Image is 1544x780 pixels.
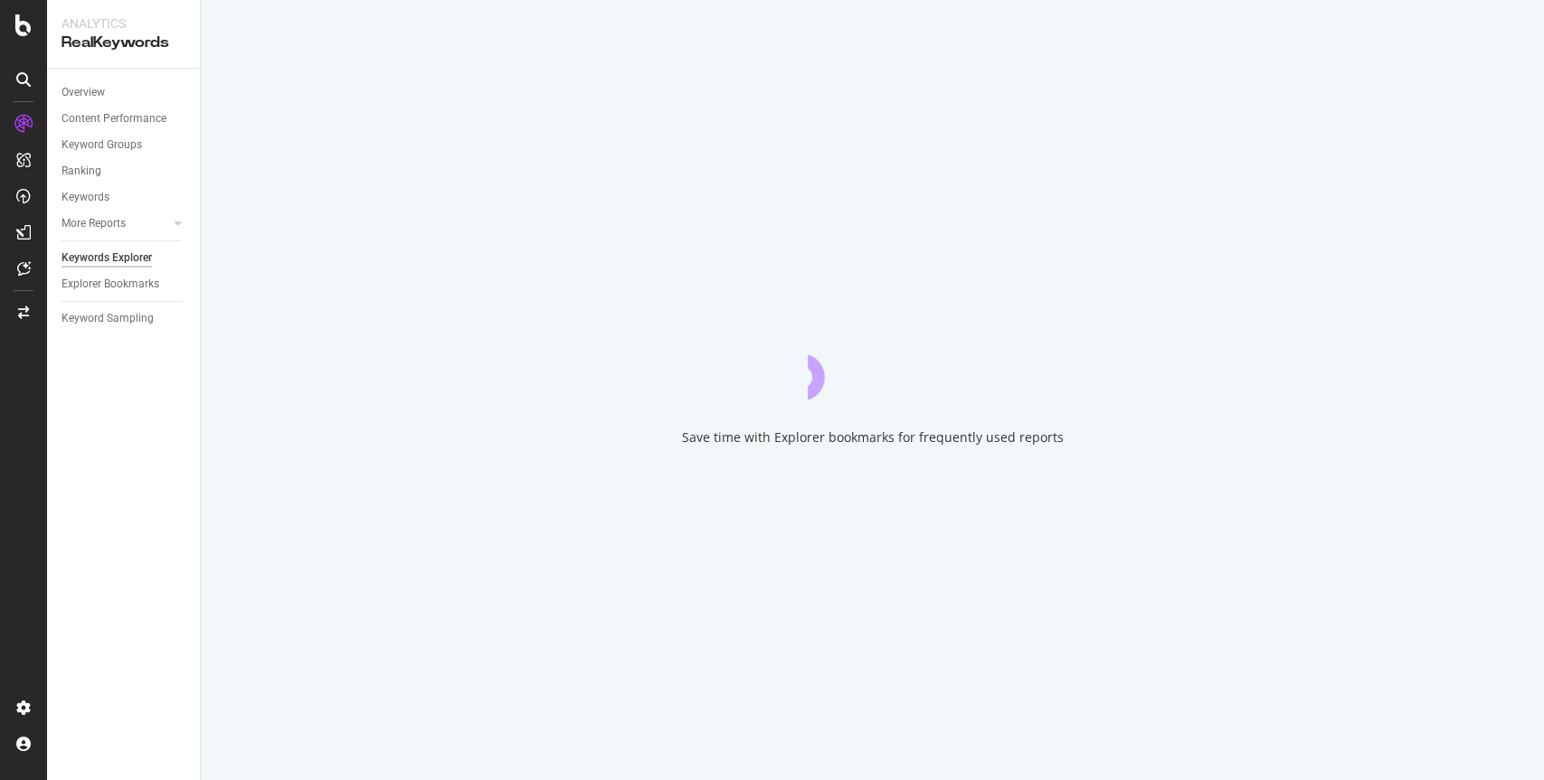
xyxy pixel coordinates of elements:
div: Keywords Explorer [62,249,152,268]
div: Keyword Sampling [62,309,154,328]
div: animation [808,334,938,399]
div: Content Performance [62,109,166,128]
a: Keyword Sampling [62,309,187,328]
a: Keywords Explorer [62,249,187,268]
div: More Reports [62,214,126,233]
a: Explorer Bookmarks [62,275,187,294]
a: Keyword Groups [62,136,187,155]
div: Keywords [62,188,109,207]
div: Overview [62,83,105,102]
div: Keyword Groups [62,136,142,155]
a: Overview [62,83,187,102]
div: RealKeywords [62,33,185,53]
div: Save time with Explorer bookmarks for frequently used reports [682,428,1064,446]
a: Ranking [62,162,187,181]
div: Explorer Bookmarks [62,275,159,294]
a: Content Performance [62,109,187,128]
div: Ranking [62,162,101,181]
div: Analytics [62,14,185,33]
a: More Reports [62,214,169,233]
a: Keywords [62,188,187,207]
